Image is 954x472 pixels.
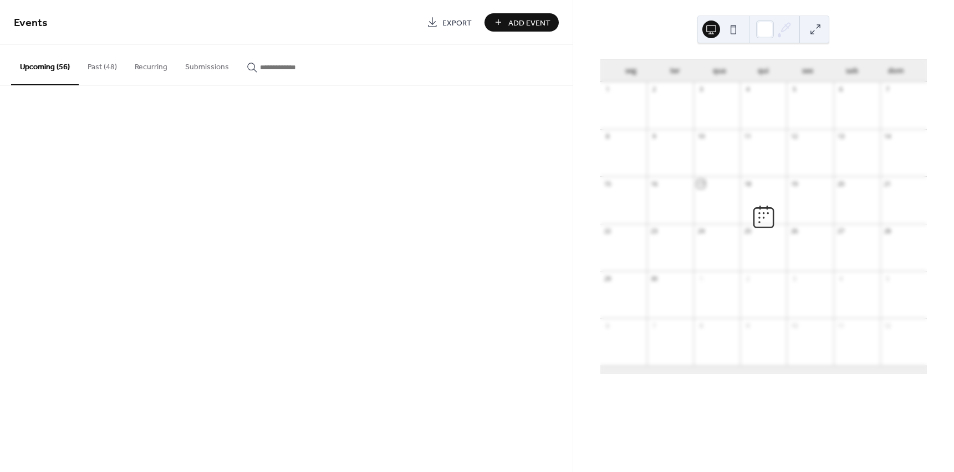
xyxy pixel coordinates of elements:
div: 25 [743,227,752,235]
div: 11 [743,132,752,141]
span: Add Event [508,17,550,29]
div: 28 [884,227,892,235]
div: 5 [884,274,892,283]
div: qui [741,60,785,82]
div: 6 [837,85,845,94]
div: 2 [743,274,752,283]
div: 8 [697,321,705,330]
div: 12 [790,132,798,141]
div: 2 [650,85,659,94]
div: 23 [650,227,659,235]
div: 12 [884,321,892,330]
div: 21 [884,179,892,188]
div: 3 [790,274,798,283]
a: Export [419,13,480,32]
div: 7 [650,321,659,330]
button: Past (48) [79,45,126,84]
div: 4 [837,274,845,283]
div: 3 [697,85,705,94]
div: 20 [837,179,845,188]
button: Upcoming (56) [11,45,79,85]
div: seg [609,60,654,82]
div: 6 [604,321,612,330]
div: 5 [790,85,798,94]
div: 9 [743,321,752,330]
div: 18 [743,179,752,188]
div: 30 [650,274,659,283]
div: 24 [697,227,705,235]
div: qua [697,60,742,82]
div: 13 [837,132,845,141]
div: 26 [790,227,798,235]
div: 1 [604,85,612,94]
div: 7 [884,85,892,94]
div: 9 [650,132,659,141]
span: Events [14,12,48,34]
div: 29 [604,274,612,283]
div: 8 [604,132,612,141]
div: sab [830,60,874,82]
div: 27 [837,227,845,235]
div: 19 [790,179,798,188]
div: 10 [790,321,798,330]
button: Add Event [484,13,559,32]
div: ter [653,60,697,82]
div: sex [785,60,830,82]
div: 11 [837,321,845,330]
div: 1 [697,274,705,283]
div: 17 [697,179,705,188]
div: 15 [604,179,612,188]
button: Submissions [176,45,238,84]
div: 10 [697,132,705,141]
button: Recurring [126,45,176,84]
div: 14 [884,132,892,141]
span: Export [442,17,472,29]
div: 4 [743,85,752,94]
div: 16 [650,179,659,188]
div: 22 [604,227,612,235]
div: dom [874,60,918,82]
